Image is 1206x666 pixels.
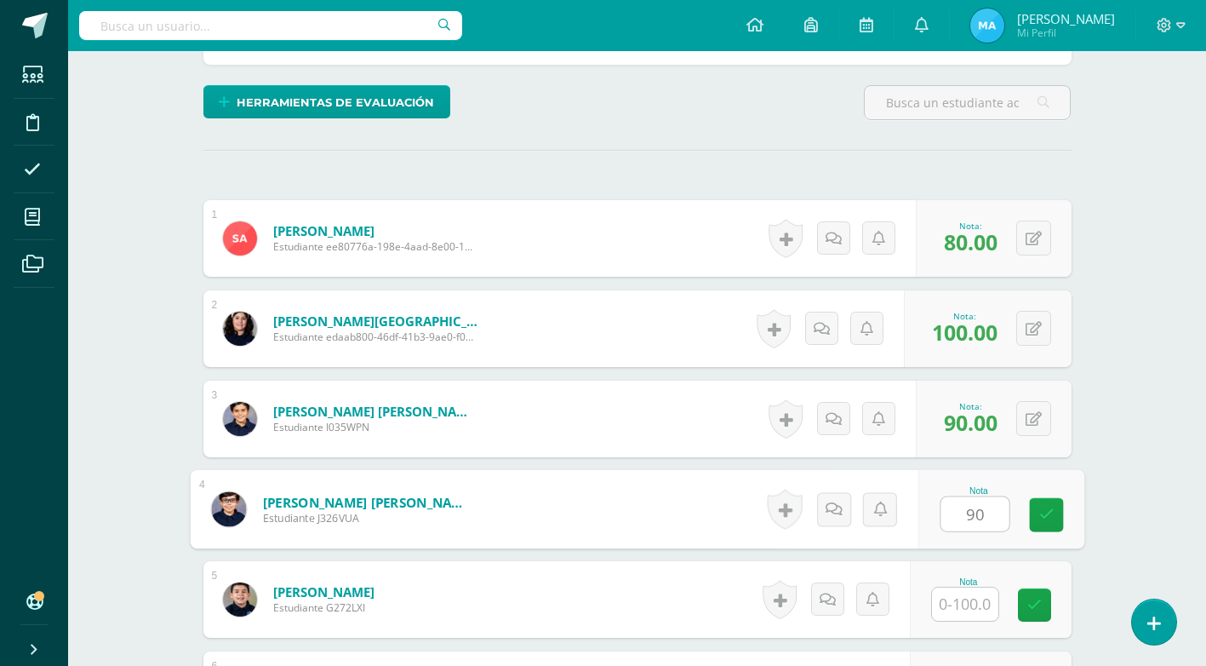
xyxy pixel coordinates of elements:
[273,583,374,600] a: [PERSON_NAME]
[203,85,450,118] a: Herramientas de evaluación
[273,403,477,420] a: [PERSON_NAME] [PERSON_NAME]
[273,420,477,434] span: Estudiante I035WPN
[223,583,257,617] img: 27d9a684188353df6cdc09454564980c.png
[940,486,1017,496] div: Nota
[273,222,477,239] a: [PERSON_NAME]
[262,493,472,511] a: [PERSON_NAME] [PERSON_NAME]
[940,497,1009,531] input: 0-100.0
[223,402,257,436] img: 45dce0a89c51e524f5d1682aed614ffb.png
[211,491,246,526] img: b17a390da6021f4867fe29d671d4c9f5.png
[932,588,998,621] input: 0-100.0
[79,11,462,40] input: Busca un usuario...
[237,87,434,118] span: Herramientas de evaluación
[932,318,997,347] span: 100.00
[932,310,997,322] div: Nota:
[944,400,997,412] div: Nota:
[1017,26,1115,40] span: Mi Perfil
[273,313,477,330] a: [PERSON_NAME][GEOGRAPHIC_DATA]
[931,577,1006,587] div: Nota
[223,312,257,346] img: cd5c7541fe4d440576a4cc74623987fc.png
[944,220,997,232] div: Nota:
[223,221,257,255] img: 55afbf7a2c28d76e548913ea5b5b32be.png
[262,511,472,526] span: Estudiante J326VUA
[865,86,1070,119] input: Busca un estudiante aquí...
[944,227,997,256] span: 80.00
[1017,10,1115,27] span: [PERSON_NAME]
[944,408,997,437] span: 90.00
[273,330,477,344] span: Estudiante edaab800-46df-41b3-9ae0-f00e54912d1e
[273,239,477,254] span: Estudiante ee80776a-198e-4aad-8e00-1a5f067c5ac0
[970,9,1004,43] img: 979c1cf55386344813ae51d4afc2f076.png
[273,600,374,615] span: Estudiante G272LXI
